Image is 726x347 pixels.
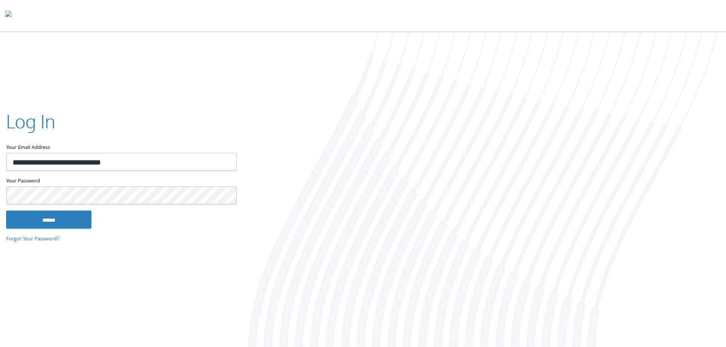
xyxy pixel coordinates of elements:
keeper-lock: Open Keeper Popup [221,191,231,200]
img: todyl-logo-dark.svg [5,8,11,23]
a: Forgot Your Password? [6,235,59,243]
keeper-lock: Open Keeper Popup [221,157,231,166]
h2: Log In [6,109,55,134]
label: Your Password [6,177,236,186]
